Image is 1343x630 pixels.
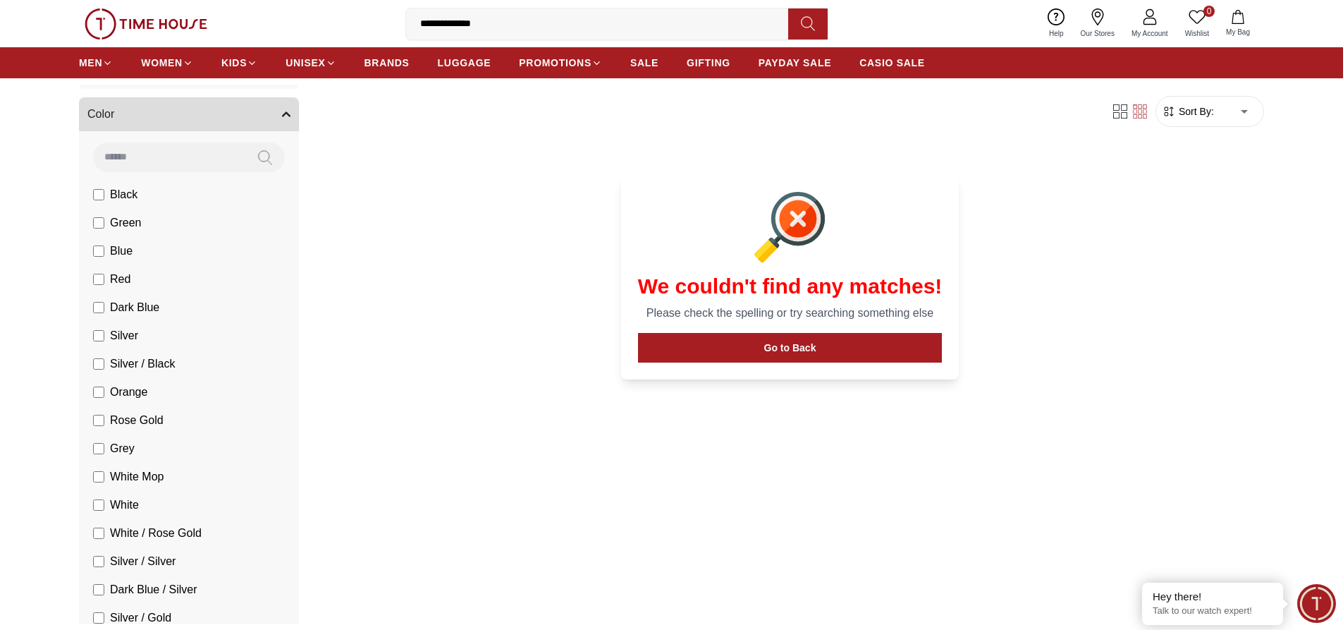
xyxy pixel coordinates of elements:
[687,50,730,75] a: GIFTING
[93,471,104,483] input: White Mop
[141,50,193,75] a: WOMEN
[79,56,102,70] span: MEN
[221,50,257,75] a: KIDS
[286,50,336,75] a: UNISEX
[1297,584,1336,623] div: Chat Widget
[1218,7,1258,40] button: My Bag
[687,56,730,70] span: GIFTING
[93,499,104,511] input: White
[93,246,104,257] input: Blue
[87,106,114,123] span: Color
[93,415,104,426] input: Rose Gold
[859,50,925,75] a: CASIO SALE
[438,50,491,75] a: LUGGAGE
[79,97,299,131] button: Color
[110,214,141,231] span: Green
[638,274,943,299] h1: We couldn't find any matches!
[1220,27,1256,37] span: My Bag
[93,189,104,200] input: Black
[110,468,164,485] span: White Mop
[141,56,183,70] span: WOMEN
[1126,28,1174,39] span: My Account
[85,8,207,40] img: ...
[93,443,104,454] input: Grey
[110,356,175,372] span: Silver / Black
[93,584,104,595] input: Dark Blue / Silver
[93,556,104,567] input: Silver / Silver
[1176,104,1214,119] span: Sort By:
[1153,590,1273,604] div: Hey there!
[110,327,138,344] span: Silver
[1179,28,1215,39] span: Wishlist
[638,305,943,322] p: Please check the spelling or try searching something else
[1177,6,1218,42] a: 0Wishlist
[364,56,410,70] span: BRANDS
[110,581,197,598] span: Dark Blue / Silver
[1072,6,1123,42] a: Our Stores
[110,440,135,457] span: Grey
[759,50,831,75] a: PAYDAY SALE
[1075,28,1120,39] span: Our Stores
[93,274,104,285] input: Red
[110,243,133,260] span: Blue
[630,56,658,70] span: SALE
[221,56,247,70] span: KIDS
[93,217,104,229] input: Green
[93,330,104,341] input: Silver
[93,358,104,370] input: Silver / Black
[859,56,925,70] span: CASIO SALE
[110,525,202,542] span: White / Rose Gold
[93,528,104,539] input: White / Rose Gold
[110,610,171,626] span: Silver / Gold
[519,50,602,75] a: PROMOTIONS
[93,612,104,624] input: Silver / Gold
[110,299,159,316] span: Dark Blue
[438,56,491,70] span: LUGGAGE
[1162,104,1214,119] button: Sort By:
[110,186,137,203] span: Black
[759,56,831,70] span: PAYDAY SALE
[1203,6,1215,17] span: 0
[630,50,658,75] a: SALE
[286,56,325,70] span: UNISEX
[110,412,164,429] span: Rose Gold
[93,387,104,398] input: Orange
[364,50,410,75] a: BRANDS
[79,50,113,75] a: MEN
[1153,605,1273,617] p: Talk to our watch expert!
[93,302,104,313] input: Dark Blue
[519,56,591,70] span: PROMOTIONS
[110,384,147,401] span: Orange
[1041,6,1072,42] a: Help
[638,333,943,363] button: Go to Back
[1043,28,1069,39] span: Help
[110,553,176,570] span: Silver / Silver
[110,271,130,288] span: Red
[110,497,139,514] span: White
